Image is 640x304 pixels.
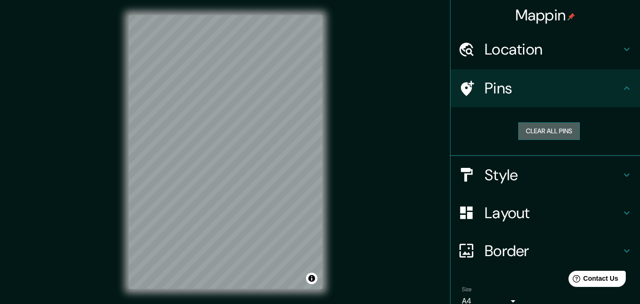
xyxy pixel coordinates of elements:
[568,13,575,20] img: pin-icon.png
[462,285,472,293] label: Size
[485,40,621,59] h4: Location
[515,6,576,25] h4: Mappin
[129,15,322,289] canvas: Map
[451,69,640,107] div: Pins
[485,166,621,184] h4: Style
[518,122,580,140] button: Clear all pins
[485,241,621,260] h4: Border
[485,79,621,98] h4: Pins
[451,156,640,194] div: Style
[451,232,640,270] div: Border
[451,194,640,232] div: Layout
[556,267,630,294] iframe: Help widget launcher
[306,273,317,284] button: Toggle attribution
[485,203,621,222] h4: Layout
[451,30,640,68] div: Location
